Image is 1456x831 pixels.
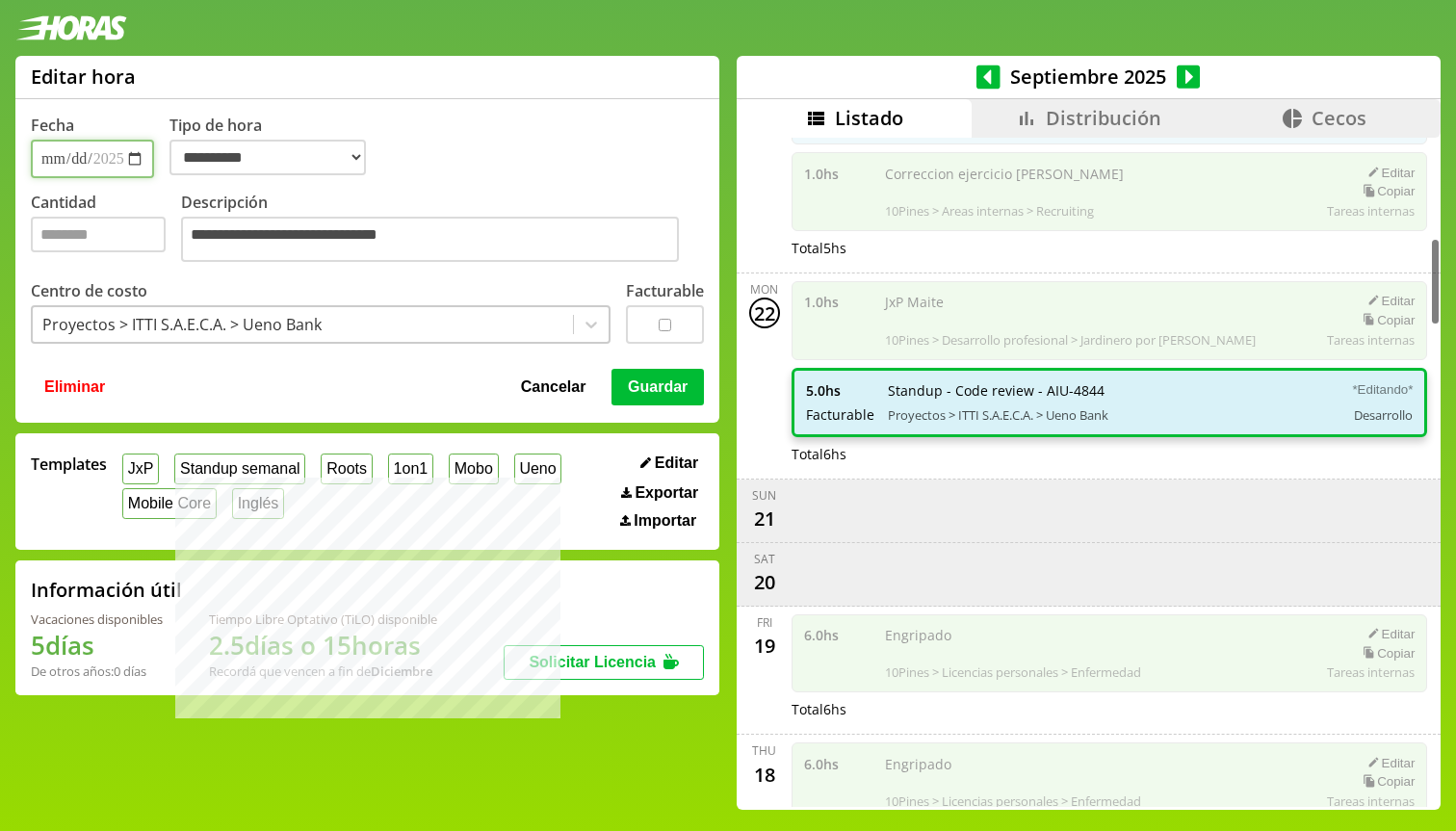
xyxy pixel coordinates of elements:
button: Cancelar [515,369,592,405]
label: Centro de costo [31,280,147,301]
div: Mon [750,281,778,298]
span: Editar [655,454,698,472]
button: Exportar [615,483,704,503]
img: logotipo [15,15,127,40]
button: Inglés [232,488,284,518]
label: Fecha [31,115,74,136]
button: Mobile Core [122,488,217,518]
div: Tiempo Libre Optativo (TiLO) disponible [209,610,437,628]
div: Sun [752,487,776,504]
div: 21 [749,504,780,534]
div: 19 [749,631,780,662]
div: De otros años: 0 días [31,662,163,680]
h2: Información útil [31,577,182,603]
div: scrollable content [737,138,1441,807]
select: Tipo de hora [169,140,366,175]
h1: 2.5 días o 15 horas [209,628,437,662]
div: Thu [752,742,776,759]
span: Templates [31,454,107,475]
button: Guardar [611,369,704,405]
span: Importar [634,512,696,530]
label: Tipo de hora [169,115,381,178]
button: 1on1 [388,454,433,483]
div: 22 [749,298,780,328]
div: Vacaciones disponibles [31,610,163,628]
button: Editar [635,454,704,473]
button: Standup semanal [174,454,305,483]
button: Eliminar [39,369,111,405]
div: Recordá que vencen a fin de [209,662,437,680]
h1: Editar hora [31,64,136,90]
button: JxP [122,454,159,483]
div: Sat [754,551,775,567]
label: Descripción [181,192,704,267]
textarea: Descripción [181,217,679,262]
h1: 5 días [31,628,163,662]
span: Septiembre 2025 [1001,64,1177,90]
div: Fri [757,614,772,631]
span: Distribución [1046,105,1161,131]
span: Exportar [635,484,698,502]
button: Ueno [514,454,562,483]
div: Total 5 hs [792,239,1428,257]
div: Total 6 hs [792,700,1428,718]
span: Listado [835,105,903,131]
div: 18 [749,759,780,790]
span: Cecos [1312,105,1366,131]
div: Proyectos > ITTI S.A.E.C.A. > Ueno Bank [42,314,322,335]
input: Cantidad [31,217,166,252]
label: Cantidad [31,192,181,267]
button: Mobo [449,454,499,483]
div: Total 6 hs [792,445,1428,463]
div: 20 [749,567,780,598]
span: Solicitar Licencia [529,654,656,670]
button: Solicitar Licencia [504,645,704,680]
b: Diciembre [371,662,432,680]
label: Facturable [626,280,704,301]
button: Roots [321,454,372,483]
